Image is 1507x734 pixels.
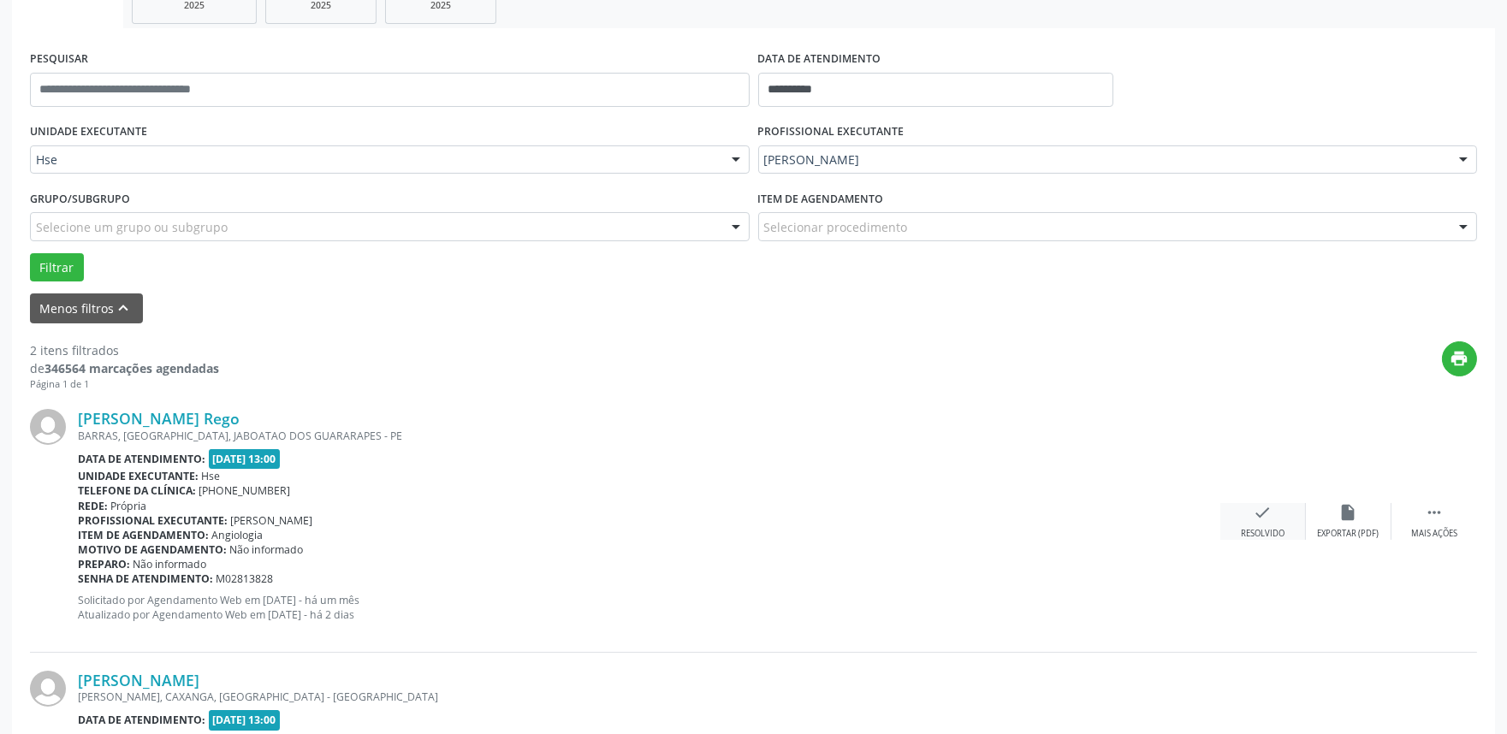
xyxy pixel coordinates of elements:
[44,360,219,376] strong: 346564 marcações agendadas
[78,542,227,557] b: Motivo de agendamento:
[209,710,281,730] span: [DATE] 13:00
[1241,528,1285,540] div: Resolvido
[111,499,147,513] span: Própria
[30,186,130,212] label: Grupo/Subgrupo
[78,593,1220,622] p: Solicitado por Agendamento Web em [DATE] - há um mês Atualizado por Agendamento Web em [DATE] - h...
[1254,503,1273,522] i: check
[78,469,199,483] b: Unidade executante:
[78,671,199,690] a: [PERSON_NAME]
[78,409,240,428] a: [PERSON_NAME] Rego
[758,186,884,212] label: Item de agendamento
[231,513,313,528] span: [PERSON_NAME]
[30,119,147,145] label: UNIDADE EXECUTANTE
[202,469,221,483] span: Hse
[78,513,228,528] b: Profissional executante:
[199,483,291,498] span: [PHONE_NUMBER]
[78,483,196,498] b: Telefone da clínica:
[1318,528,1379,540] div: Exportar (PDF)
[1425,503,1444,522] i: 
[1411,528,1457,540] div: Mais ações
[30,359,219,377] div: de
[78,452,205,466] b: Data de atendimento:
[30,341,219,359] div: 2 itens filtrados
[30,377,219,392] div: Página 1 de 1
[1339,503,1358,522] i: insert_drive_file
[30,253,84,282] button: Filtrar
[758,119,905,145] label: PROFISSIONAL EXECUTANTE
[1451,349,1469,368] i: print
[212,528,264,542] span: Angiologia
[764,218,908,236] span: Selecionar procedimento
[78,528,209,542] b: Item de agendamento:
[217,571,274,586] span: M02813828
[78,713,205,727] b: Data de atendimento:
[30,46,88,73] label: PESQUISAR
[764,151,1443,169] span: [PERSON_NAME]
[78,429,1220,443] div: BARRAS, [GEOGRAPHIC_DATA], JABOATAO DOS GUARARAPES - PE
[30,671,66,707] img: img
[758,46,881,73] label: DATA DE ATENDIMENTO
[36,218,228,236] span: Selecione um grupo ou subgrupo
[78,571,213,586] b: Senha de atendimento:
[230,542,304,557] span: Não informado
[36,151,715,169] span: Hse
[209,449,281,469] span: [DATE] 13:00
[115,299,133,317] i: keyboard_arrow_up
[30,293,143,323] button: Menos filtroskeyboard_arrow_up
[78,557,130,571] b: Preparo:
[1442,341,1477,376] button: print
[78,499,108,513] b: Rede:
[133,557,207,571] span: Não informado
[78,690,1220,704] div: [PERSON_NAME], CAXANGA, [GEOGRAPHIC_DATA] - [GEOGRAPHIC_DATA]
[30,409,66,445] img: img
